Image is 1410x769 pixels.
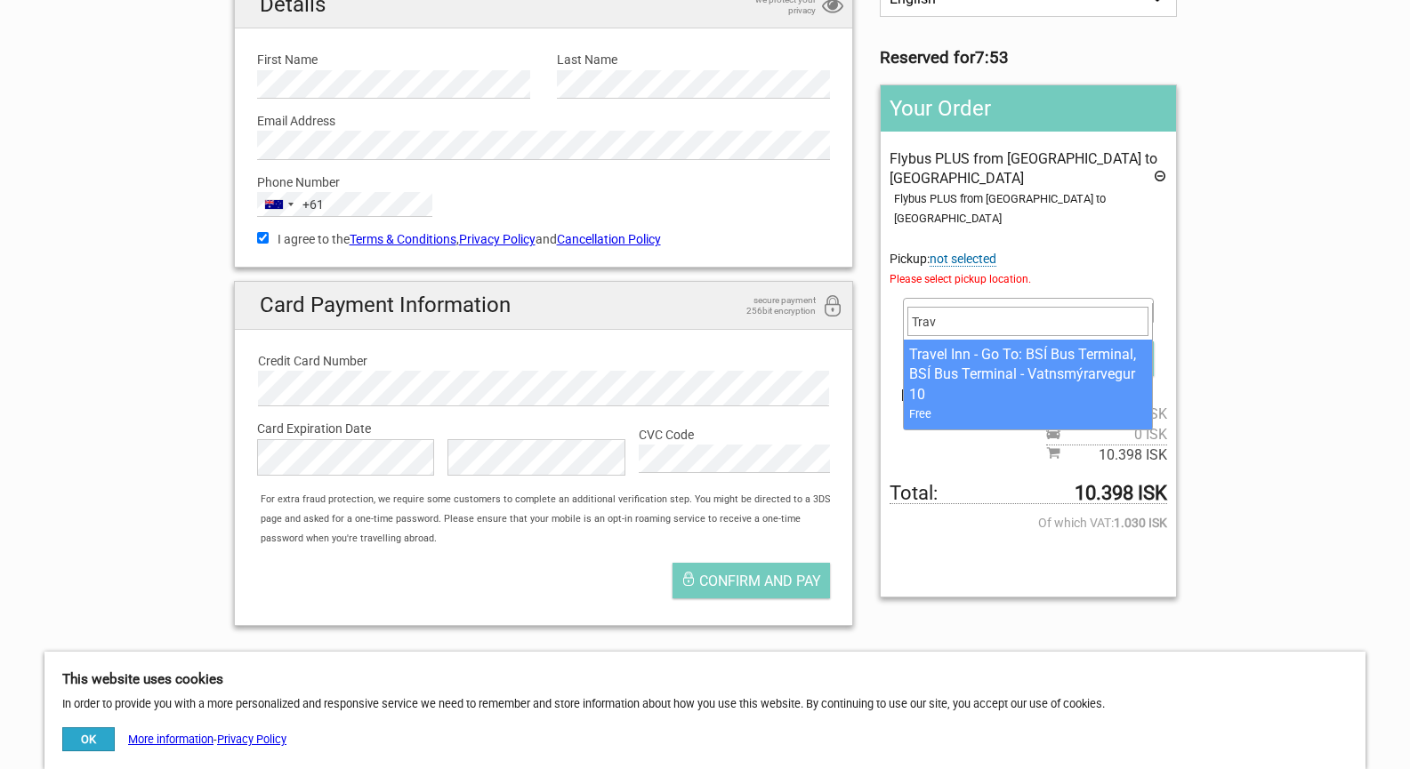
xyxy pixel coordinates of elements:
[890,513,1166,533] span: Of which VAT:
[257,50,530,69] label: First Name
[894,189,1166,229] div: Flybus PLUS from [GEOGRAPHIC_DATA] to [GEOGRAPHIC_DATA]
[557,50,830,69] label: Last Name
[890,385,1166,405] span: [DATE] 06:30
[890,484,1166,504] span: Total to be paid
[128,733,214,746] a: More information
[217,733,286,746] a: Privacy Policy
[727,295,816,316] span: secure payment 256bit encryption
[25,31,201,45] p: We're away right now. Please check back later!
[257,419,831,438] label: Card Expiration Date
[350,232,456,246] a: Terms & Conditions
[822,295,843,319] i: 256bit encryption
[1114,513,1167,533] strong: 1.030 ISK
[459,232,536,246] a: Privacy Policy
[257,172,831,192] label: Phone Number
[673,563,830,598] button: Confirm and pay
[909,405,1147,424] div: Free
[258,193,324,216] button: Selected country
[909,345,1147,405] div: Travel Inn - Go To: BSÍ Bus Terminal, BSÍ Bus Terminal - Vatnsmýrarvegur 10
[235,282,853,329] h2: Card Payment Information
[1046,445,1167,465] span: Subtotal
[62,727,286,751] div: -
[639,425,830,445] label: CVC Code
[252,490,852,549] div: For extra fraud protection, we require some customers to complete an additional verification step...
[890,269,1166,289] span: Please select pickup location.
[62,669,1348,689] h5: This website uses cookies
[890,252,1166,289] span: Pickup:
[257,229,831,249] label: I agree to the , and
[557,232,661,246] a: Cancellation Policy
[44,652,1366,769] div: In order to provide you with a more personalized and responsive service we need to remember and s...
[699,573,821,589] span: Confirm and pay
[302,195,324,214] div: +61
[1060,425,1167,445] span: 0 ISK
[205,28,226,49] button: Open LiveChat chat widget
[1046,425,1167,445] span: Pickup price
[890,150,1157,187] span: Flybus PLUS from [GEOGRAPHIC_DATA] to [GEOGRAPHIC_DATA]
[257,111,831,131] label: Email Address
[1075,484,1167,503] strong: 10.398 ISK
[258,351,830,371] label: Credit Card Number
[975,48,1009,68] strong: 7:53
[62,727,115,751] button: OK
[1060,445,1167,465] span: 10.398 ISK
[930,252,996,267] span: Change pickup place
[880,48,1176,68] h3: Reserved for
[881,85,1175,132] h2: Your Order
